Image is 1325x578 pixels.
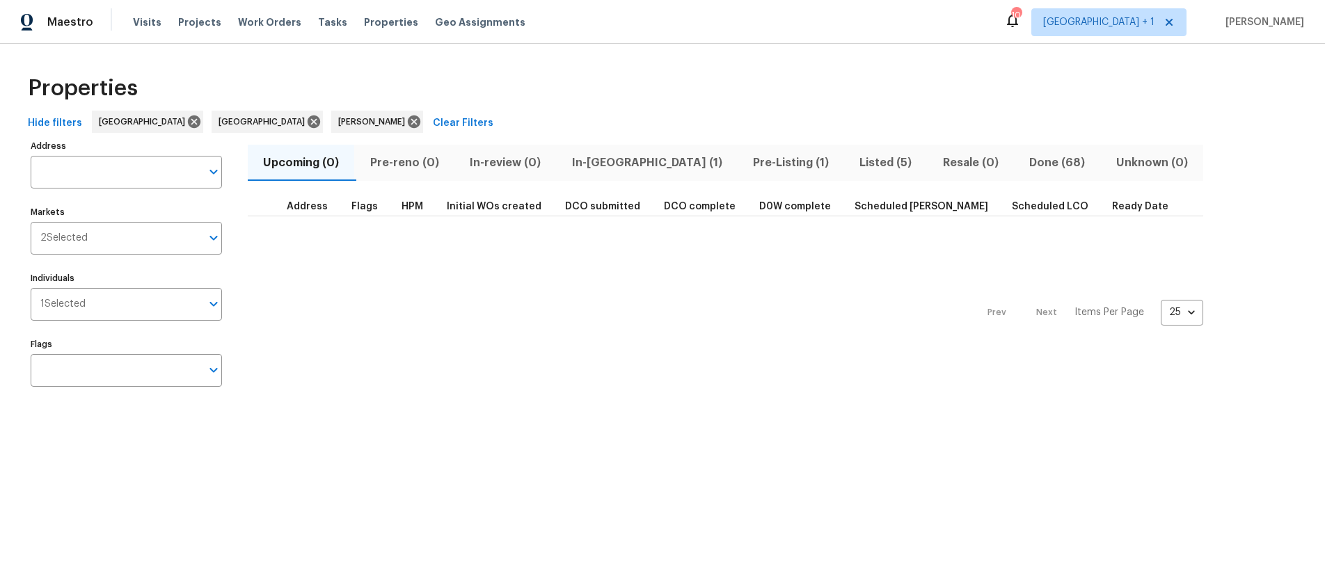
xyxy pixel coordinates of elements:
[1220,15,1304,29] span: [PERSON_NAME]
[318,17,347,27] span: Tasks
[1161,294,1203,330] div: 25
[746,153,836,172] span: Pre-Listing (1)
[433,115,493,132] span: Clear Filters
[1043,15,1155,29] span: [GEOGRAPHIC_DATA] + 1
[435,15,525,29] span: Geo Assignments
[178,15,221,29] span: Projects
[363,153,445,172] span: Pre-reno (0)
[338,115,411,129] span: [PERSON_NAME]
[256,153,346,172] span: Upcoming (0)
[31,340,222,348] label: Flags
[31,142,222,150] label: Address
[238,15,301,29] span: Work Orders
[219,115,310,129] span: [GEOGRAPHIC_DATA]
[855,202,988,211] span: Scheduled [PERSON_NAME]
[204,162,223,182] button: Open
[28,115,82,132] span: Hide filters
[564,153,729,172] span: In-[GEOGRAPHIC_DATA] (1)
[974,225,1203,401] nav: Pagination Navigation
[22,111,88,136] button: Hide filters
[1109,153,1195,172] span: Unknown (0)
[133,15,161,29] span: Visits
[565,202,640,211] span: DCO submitted
[99,115,191,129] span: [GEOGRAPHIC_DATA]
[31,274,222,282] label: Individuals
[664,202,736,211] span: DCO complete
[1022,153,1092,172] span: Done (68)
[40,298,86,310] span: 1 Selected
[92,111,203,133] div: [GEOGRAPHIC_DATA]
[364,15,418,29] span: Properties
[759,202,831,211] span: D0W complete
[204,360,223,380] button: Open
[936,153,1006,172] span: Resale (0)
[852,153,919,172] span: Listed (5)
[47,15,93,29] span: Maestro
[40,232,88,244] span: 2 Selected
[1112,202,1168,211] span: Ready Date
[1011,8,1021,22] div: 10
[402,202,423,211] span: HPM
[331,111,423,133] div: [PERSON_NAME]
[447,202,541,211] span: Initial WOs created
[463,153,548,172] span: In-review (0)
[212,111,323,133] div: [GEOGRAPHIC_DATA]
[204,228,223,248] button: Open
[351,202,378,211] span: Flags
[1074,305,1144,319] p: Items Per Page
[31,208,222,216] label: Markets
[1012,202,1088,211] span: Scheduled LCO
[427,111,499,136] button: Clear Filters
[287,202,328,211] span: Address
[204,294,223,314] button: Open
[28,81,138,95] span: Properties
